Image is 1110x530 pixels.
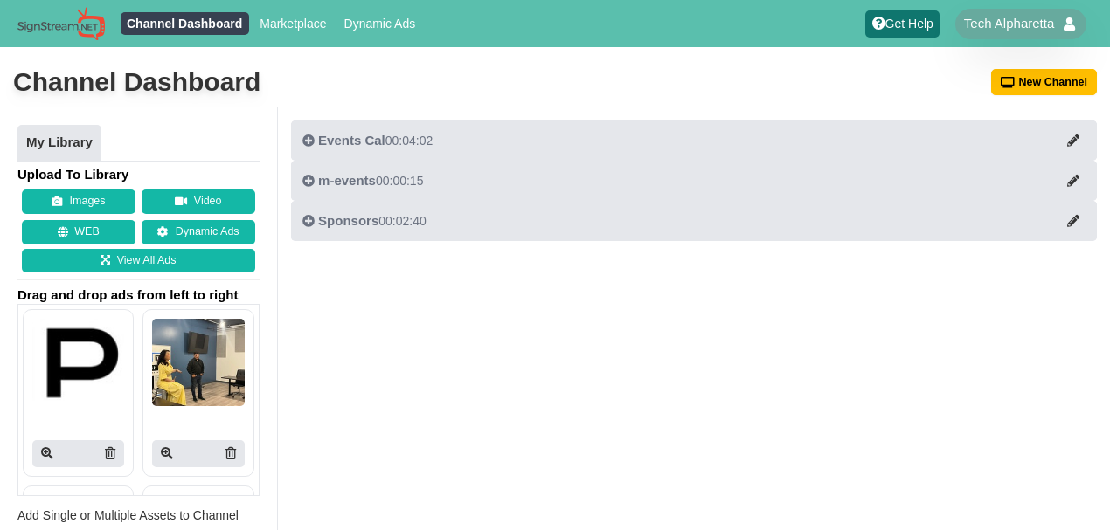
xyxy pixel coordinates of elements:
a: My Library [17,125,101,162]
button: Images [22,189,135,214]
a: Dynamic Ads [142,220,255,244]
button: Video [142,189,255,214]
div: 00:02:40 [302,212,427,230]
span: Tech Alpharetta [964,15,1054,32]
a: Get Help [865,10,940,38]
img: P250x250 image processing20250812 782917 1gkgghu [32,319,124,406]
div: 00:00:15 [302,172,423,189]
span: Sponsors [318,213,378,228]
span: Add Single or Multiple Assets to Channel [17,508,239,522]
button: m-events00:00:15 [291,161,1097,201]
img: Sign Stream.NET [17,7,105,41]
button: Sponsors00:02:40 [291,201,1097,241]
a: Dynamic Ads [337,12,422,35]
span: Events Cal [318,133,385,148]
a: Channel Dashboard [121,12,249,35]
div: 00:04:02 [302,132,433,149]
h4: Upload To Library [17,166,260,183]
button: WEB [22,220,135,244]
span: Drag and drop ads from left to right [17,286,260,304]
span: m-events [318,173,376,188]
div: Channel Dashboard [13,65,260,100]
button: Events Cal00:04:02 [291,120,1097,161]
button: New Channel [991,69,1098,95]
a: View All Ads [22,249,255,273]
a: Marketplace [253,12,333,35]
img: P250x250 image processing20250722 1016204 1s4m2hm [152,319,244,406]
